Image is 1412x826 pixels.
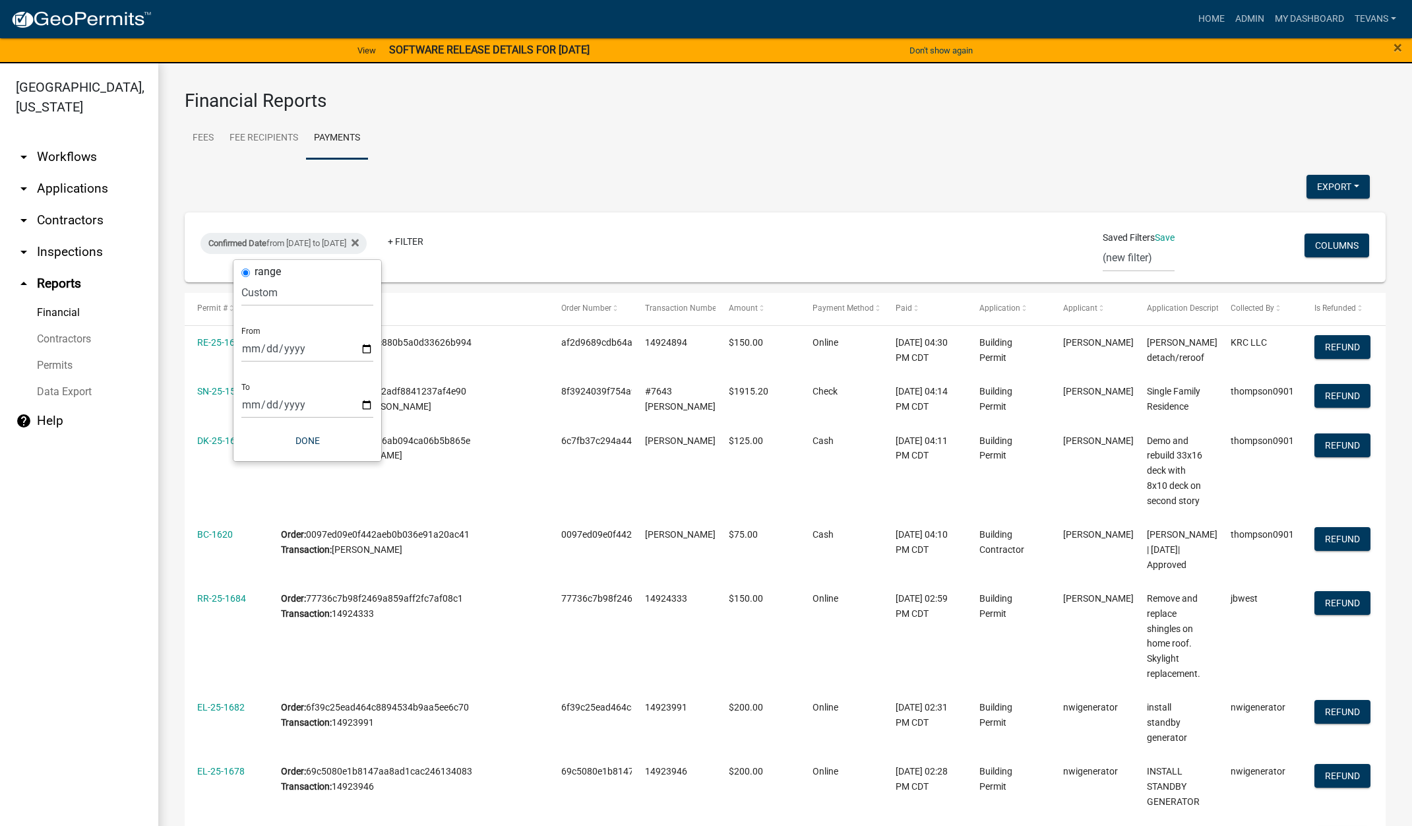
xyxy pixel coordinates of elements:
[197,303,228,313] span: Permit #
[729,529,758,540] span: $75.00
[197,593,246,604] a: RR-25-1684
[1314,303,1356,313] span: Is Refunded
[1394,40,1402,55] button: Close
[16,413,32,429] i: help
[185,117,222,160] a: Fees
[1314,527,1370,551] button: Refund
[896,335,954,365] div: [DATE] 04:30 PM CDT
[813,386,838,397] span: Check
[1063,702,1118,713] span: nwigenerator
[645,529,716,540] span: Johnathan Augustynski
[1063,766,1118,777] span: nwigenerator
[1314,700,1370,724] button: Refund
[208,238,266,248] span: Confirmed Date
[561,593,718,604] span: 77736c7b98f2469a859aff2fc7af08c1
[1063,435,1134,446] span: Tracy Thompson
[1218,293,1302,325] datatable-header-cell: Collected By
[645,337,687,348] span: 14924894
[979,435,1012,461] span: Building Permit
[281,384,536,414] div: 8f3924039f754a92adf8841237af4e90 #7643 [PERSON_NAME]
[904,40,978,61] button: Don't show again
[561,303,611,313] span: Order Number
[185,293,268,325] datatable-header-cell: Permit #
[1147,303,1230,313] span: Application Description
[1231,435,1294,446] span: thompson0901
[645,593,687,604] span: 14924333
[729,702,763,713] span: $200.00
[979,303,1020,313] span: Application
[281,764,536,794] div: 69c5080e1b8147aa8ad1cac246134083 14923946
[561,435,725,446] span: 6c7fb37c294a44d6ab094ca06b5b865e
[1147,593,1200,679] span: Remove and replace shingles on home roof. Skylight replacement.
[1231,386,1294,397] span: thompson0901
[1231,303,1274,313] span: Collected By
[1063,593,1134,604] span: Jeff Wesolowski
[1314,772,1370,782] wm-modal-confirm: Refund Payment
[197,435,246,446] a: DK-25-1685
[896,700,954,730] div: [DATE] 02:31 PM CDT
[896,433,954,464] div: [DATE] 04:11 PM CDT
[645,386,716,412] span: #7643 Fowler
[281,717,332,728] b: Transaction:
[377,230,434,253] a: + Filter
[1155,232,1175,243] a: Save
[813,702,838,713] span: Online
[281,591,536,621] div: 77736c7b98f2469a859aff2fc7af08c1 14924333
[1063,303,1097,313] span: Applicant
[1314,598,1370,609] wm-modal-confirm: Refund Payment
[16,149,32,165] i: arrow_drop_down
[645,702,687,713] span: 14923991
[1306,175,1370,199] button: Export
[1147,529,1217,570] span: Jonathan Augustynski | 09/03/2025| Approved
[197,702,245,713] a: EL-25-1682
[896,303,912,313] span: Paid
[979,702,1012,728] span: Building Permit
[281,335,536,365] div: af2d9689cdb64ac880b5a0d33626b994 14924894
[200,233,367,254] div: from [DATE] to [DATE]
[729,766,763,777] span: $200.00
[1063,386,1134,397] span: Tracy Thompson
[197,386,246,397] a: SN-25-1566
[729,303,758,313] span: Amount
[1231,337,1267,348] span: KRC LLC
[813,303,874,313] span: Payment Method
[967,293,1051,325] datatable-header-cell: Application
[896,384,954,414] div: [DATE] 04:14 PM CDT
[1314,384,1370,408] button: Refund
[1147,766,1200,807] span: INSTALL STANDBY GENERATOR
[896,527,954,557] div: [DATE] 04:10 PM CDT
[281,766,306,777] b: Order:
[549,293,632,325] datatable-header-cell: Order Number
[1231,593,1258,604] span: jbwest
[1349,7,1401,32] a: tevans
[281,544,332,555] b: Transaction:
[281,529,306,540] b: Order:
[281,700,536,730] div: 6f39c25ead464c8894534b9aa5ee6c70 14923991
[1314,441,1370,451] wm-modal-confirm: Refund Payment
[979,529,1024,555] span: Building Contractor
[729,386,768,397] span: $1915.20
[1134,293,1218,325] datatable-header-cell: Application Description
[561,529,725,540] span: 0097ed09e0f442aeb0b036e91a20ac41
[281,593,306,604] b: Order:
[896,591,954,621] div: [DATE] 02:59 PM CDT
[1305,234,1369,257] button: Columns
[197,337,245,348] a: RE-25-1686
[185,90,1386,112] h3: Financial Reports
[729,593,763,604] span: $150.00
[561,702,724,713] span: 6f39c25ead464c8894534b9aa5ee6c70
[799,293,883,325] datatable-header-cell: Payment Method
[1103,231,1155,245] span: Saved Filters
[979,386,1012,412] span: Building Permit
[561,337,727,348] span: af2d9689cdb64ac880b5a0d33626b994
[729,435,763,446] span: $125.00
[352,40,381,61] a: View
[1147,386,1200,412] span: Single Family Residence
[813,766,838,777] span: Online
[306,117,368,160] a: Payments
[1314,335,1370,359] button: Refund
[16,212,32,228] i: arrow_drop_down
[197,529,233,540] a: BC-1620
[281,702,306,713] b: Order:
[1314,591,1370,615] button: Refund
